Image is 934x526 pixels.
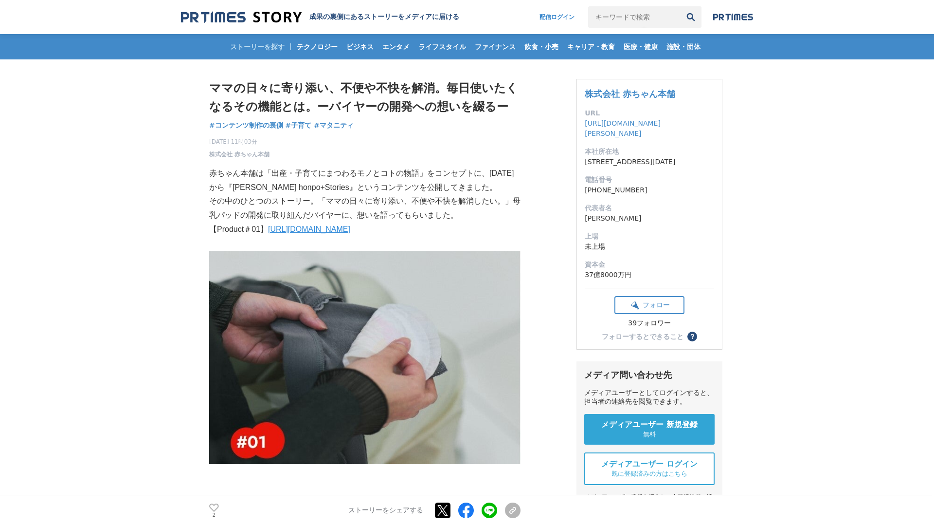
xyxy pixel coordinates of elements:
[585,242,714,252] dd: 未上場
[585,108,714,118] dt: URL
[585,119,661,137] a: [URL][DOMAIN_NAME][PERSON_NAME]
[584,452,715,485] a: メディアユーザー ログイン 既に登録済みの方はこちら
[620,34,662,59] a: 医療・健康
[209,513,219,518] p: 2
[614,319,684,328] div: 39フォロワー
[209,251,521,465] img: thumbnail_1b444bc0-62eb-11f0-97c3-0d1d89e4d68a.jpg
[286,121,312,130] span: #子育て
[293,34,341,59] a: テクノロジー
[209,121,283,130] span: #コンテンツ制作の裏側
[342,34,377,59] a: ビジネス
[342,42,377,51] span: ビジネス
[209,223,521,237] p: 【Product＃01】
[689,333,696,340] span: ？
[314,121,354,130] span: #マタニティ
[713,13,753,21] img: prtimes
[584,414,715,445] a: メディアユーザー 新規登録 無料
[209,194,521,223] p: その中のひとつのストーリー。「ママの日々に寄り添い、不便や不快を解消したい。」母乳パッドの開発に取り組んだバイヤーに、想いを語ってもらいました。
[378,34,413,59] a: エンタメ
[471,42,520,51] span: ファイナンス
[181,11,302,24] img: 成果の裏側にあるストーリーをメディアに届ける
[521,34,562,59] a: 飲食・小売
[209,150,269,159] a: 株式会社 赤ちゃん本舗
[585,157,714,167] dd: [STREET_ADDRESS][DATE]
[588,6,680,28] input: キーワードで検索
[601,420,698,430] span: メディアユーザー 新規登録
[663,34,704,59] a: 施設・団体
[181,11,459,24] a: 成果の裏側にあるストーリーをメディアに届ける 成果の裏側にあるストーリーをメディアに届ける
[286,120,312,131] a: #子育て
[209,79,521,116] h1: ママの日々に寄り添い、不便や不快を解消。毎日使いたくなるその機能とは。ーバイヤーの開発への想いを綴るー
[209,167,521,195] p: 赤ちゃん本舗は「出産・子育てにまつわるモノとコトの物語」をコンセプトに、[DATE]から『[PERSON_NAME] honpo+Stories』というコンテンツを公開してきました。
[611,470,687,478] span: 既に登録済みの方はこちら
[521,42,562,51] span: 飲食・小売
[530,6,584,28] a: 配信ログイン
[585,270,714,280] dd: 37億8000万円
[314,120,354,131] a: #マタニティ
[584,389,715,406] div: メディアユーザーとしてログインすると、担当者の連絡先を閲覧できます。
[563,42,619,51] span: キャリア・教育
[585,147,714,157] dt: 本社所在地
[209,120,283,131] a: #コンテンツ制作の裏側
[687,332,697,341] button: ？
[309,13,459,21] h2: 成果の裏側にあるストーリーをメディアに届ける
[601,459,698,470] span: メディアユーザー ログイン
[293,42,341,51] span: テクノロジー
[663,42,704,51] span: 施設・団体
[585,213,714,224] dd: [PERSON_NAME]
[268,225,350,233] a: [URL][DOMAIN_NAME]
[209,137,269,146] span: [DATE] 11時03分
[563,34,619,59] a: キャリア・教育
[414,42,470,51] span: ライフスタイル
[585,175,714,185] dt: 電話番号
[414,34,470,59] a: ライフスタイル
[585,260,714,270] dt: 資本金
[614,296,684,314] button: フォロー
[602,333,683,340] div: フォローするとできること
[585,203,714,213] dt: 代表者名
[680,6,701,28] button: 検索
[471,34,520,59] a: ファイナンス
[584,369,715,381] div: メディア問い合わせ先
[643,430,656,439] span: 無料
[585,231,714,242] dt: 上場
[585,89,675,99] a: 株式会社 赤ちゃん本舗
[585,185,714,195] dd: [PHONE_NUMBER]
[378,42,413,51] span: エンタメ
[620,42,662,51] span: 医療・健康
[348,507,423,515] p: ストーリーをシェアする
